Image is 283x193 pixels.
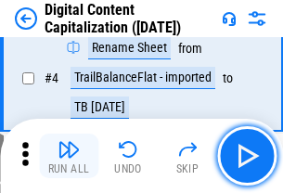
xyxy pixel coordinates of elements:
img: Settings menu [246,7,268,30]
div: Rename Sheet [88,37,171,59]
div: to [223,71,233,85]
img: Skip [176,138,199,161]
div: Run All [48,163,90,174]
div: TrailBalanceFlat - imported [71,67,215,89]
img: Back [15,7,37,30]
button: Run All [39,134,98,178]
div: TB [DATE] [71,96,129,119]
img: Support [222,11,237,26]
button: Skip [158,134,217,178]
div: Digital Content Capitalization ([DATE]) [45,1,214,36]
div: Skip [176,163,199,174]
span: # 4 [45,71,58,85]
button: Undo [98,134,158,178]
div: from [178,42,202,56]
img: Undo [117,138,139,161]
div: Undo [114,163,142,174]
img: Main button [232,141,262,171]
img: Run All [58,138,80,161]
